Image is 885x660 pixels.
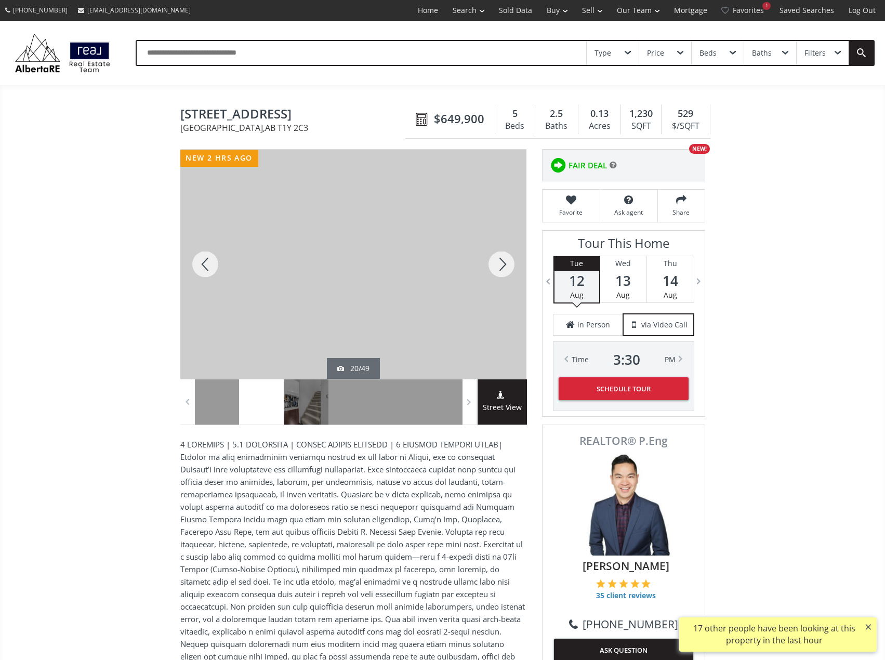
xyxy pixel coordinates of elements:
[641,579,651,588] img: 5 of 5 stars
[626,118,656,134] div: SQFT
[569,616,678,632] a: [PHONE_NUMBER]
[684,623,864,646] div: 17 other people have been looking at this property in the last hour
[600,256,646,271] div: Wed
[554,256,599,271] div: Tue
[607,579,617,588] img: 2 of 5 stars
[663,208,699,217] span: Share
[630,579,640,588] img: 4 of 5 stars
[559,377,689,400] button: Schedule Tour
[664,290,677,300] span: Aug
[337,363,369,374] div: 20/49
[605,208,652,217] span: Ask agent
[180,107,411,123] span: 5920 Rundlehorn Drive NE
[554,273,599,288] span: 12
[572,452,676,556] img: Photo of Colin Woo
[647,49,664,57] div: Price
[647,273,694,288] span: 14
[559,558,693,574] span: [PERSON_NAME]
[804,49,826,57] div: Filters
[180,150,526,379] div: 5920 Rundlehorn Drive NE Calgary, AB T1Y 2C3 - Photo 20 of 49
[548,155,569,176] img: rating icon
[752,49,772,57] div: Baths
[548,208,595,217] span: Favorite
[584,118,615,134] div: Acres
[180,124,411,132] span: [GEOGRAPHIC_DATA] , AB T1Y 2C3
[553,236,694,256] h3: Tour This Home
[478,402,527,414] span: Street View
[647,256,694,271] div: Thu
[10,31,115,75] img: Logo
[500,118,530,134] div: Beds
[87,6,191,15] span: [EMAIL_ADDRESS][DOMAIN_NAME]
[699,49,717,57] div: Beds
[641,320,688,330] span: via Video Call
[569,160,607,171] span: FAIR DEAL
[689,144,710,154] div: NEW!
[596,590,656,601] span: 35 client reviews
[570,290,584,300] span: Aug
[600,273,646,288] span: 13
[613,352,640,367] span: 3 : 30
[540,118,573,134] div: Baths
[180,150,258,167] div: new 2 hrs ago
[584,107,615,121] div: 0.13
[667,107,704,121] div: 529
[540,107,573,121] div: 2.5
[13,6,68,15] span: [PHONE_NUMBER]
[595,49,611,57] div: Type
[554,435,693,446] span: REALTOR® P.Eng
[619,579,628,588] img: 3 of 5 stars
[616,290,630,300] span: Aug
[667,118,704,134] div: $/SQFT
[596,579,605,588] img: 1 of 5 stars
[73,1,196,20] a: [EMAIL_ADDRESS][DOMAIN_NAME]
[860,617,877,636] button: ×
[500,107,530,121] div: 5
[572,352,676,367] div: Time PM
[434,111,484,127] span: $649,900
[629,107,653,121] span: 1,230
[762,2,771,10] div: 1
[577,320,610,330] span: in Person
